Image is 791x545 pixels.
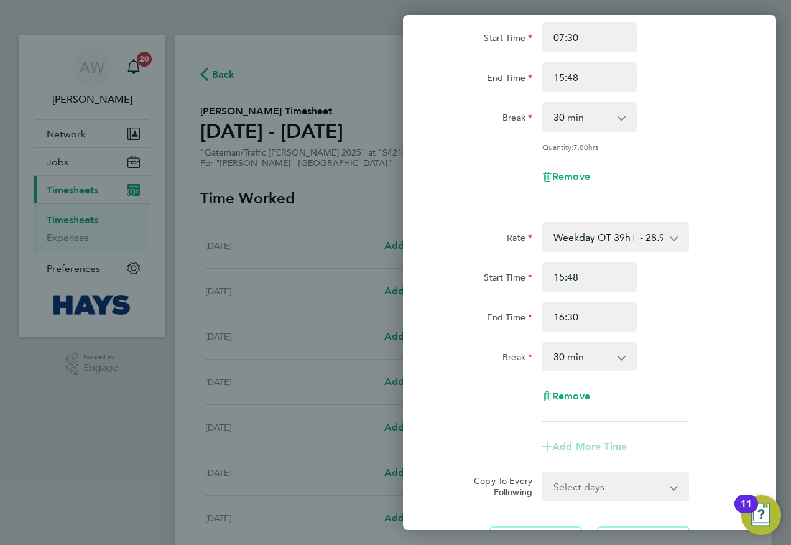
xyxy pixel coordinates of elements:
label: Start Time [484,272,532,287]
button: Open Resource Center, 11 new notifications [741,495,781,535]
label: End Time [487,72,532,87]
label: Break [502,112,532,127]
label: Start Time [484,32,532,47]
label: Rate [507,232,532,247]
span: Remove [552,390,590,402]
label: Break [502,352,532,366]
input: E.g. 18:00 [542,302,637,332]
input: E.g. 18:00 [542,62,637,92]
button: Remove [542,172,590,182]
label: Copy To Every Following [464,475,532,498]
span: Remove [552,170,590,182]
input: E.g. 08:00 [542,22,637,52]
button: Remove [542,391,590,401]
div: Quantity: hrs [542,142,689,152]
label: End Time [487,312,532,327]
div: 11 [741,504,752,520]
input: E.g. 08:00 [542,262,637,292]
span: 7.80 [573,142,588,152]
